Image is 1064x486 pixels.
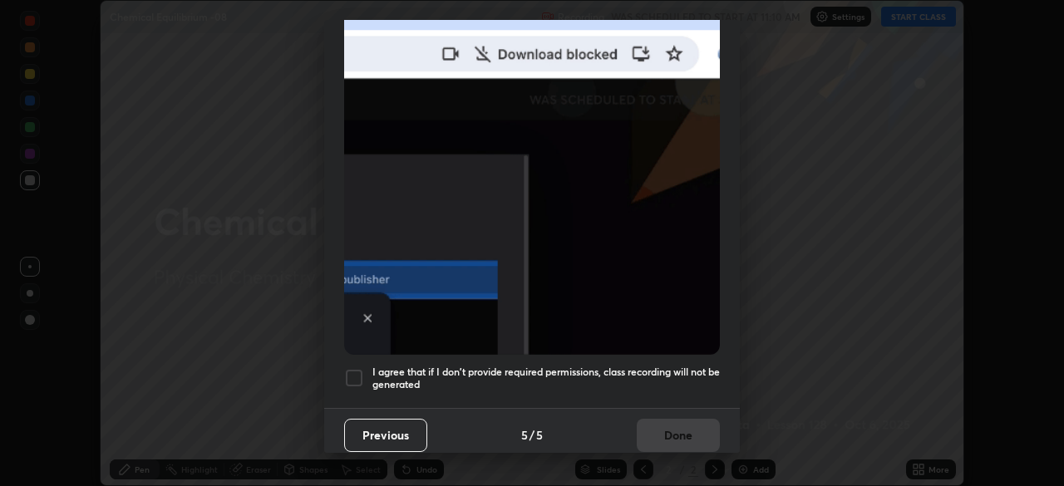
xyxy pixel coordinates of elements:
[521,426,528,444] h4: 5
[344,419,427,452] button: Previous
[530,426,534,444] h4: /
[372,366,720,391] h5: I agree that if I don't provide required permissions, class recording will not be generated
[536,426,543,444] h4: 5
